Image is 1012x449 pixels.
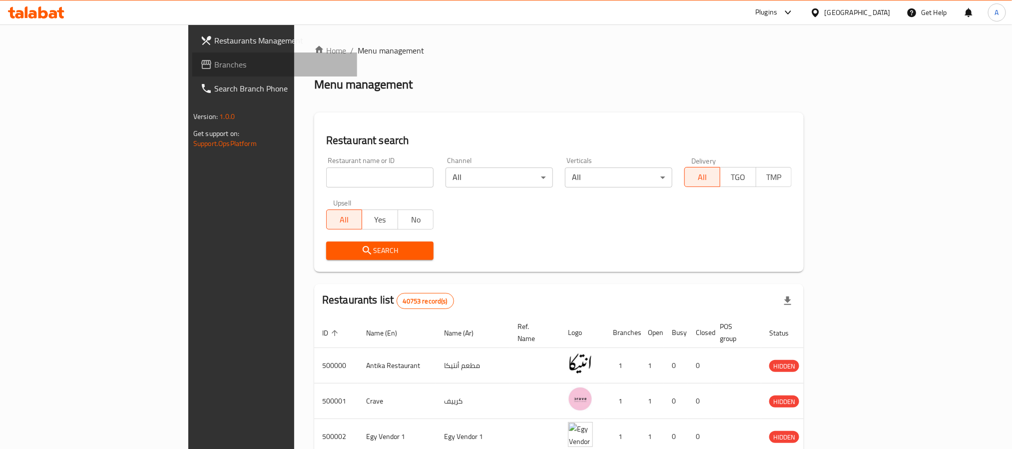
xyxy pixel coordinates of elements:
[568,422,593,447] img: Egy Vendor 1
[444,327,487,339] span: Name (Ar)
[689,170,716,184] span: All
[193,137,257,150] a: Support.OpsPlatform
[366,212,394,227] span: Yes
[314,44,804,56] nav: breadcrumb
[640,348,664,383] td: 1
[720,167,756,187] button: TGO
[640,317,664,348] th: Open
[193,127,239,140] span: Get support on:
[769,360,799,372] span: HIDDEN
[366,327,410,339] span: Name (En)
[769,431,799,443] span: HIDDEN
[192,76,357,100] a: Search Branch Phone
[664,317,688,348] th: Busy
[326,209,362,229] button: All
[322,327,341,339] span: ID
[560,317,605,348] th: Logo
[605,383,640,419] td: 1
[568,351,593,376] img: Antika Restaurant
[334,244,426,257] span: Search
[565,167,672,187] div: All
[358,44,424,56] span: Menu management
[769,327,802,339] span: Status
[756,167,792,187] button: TMP
[326,167,434,187] input: Search for restaurant name or ID..
[397,296,454,306] span: 40753 record(s)
[640,383,664,419] td: 1
[724,170,752,184] span: TGO
[568,386,593,411] img: Crave
[214,34,349,46] span: Restaurants Management
[446,167,553,187] div: All
[755,6,777,18] div: Plugins
[776,289,800,313] div: Export file
[436,383,509,419] td: كرييف
[397,293,454,309] div: Total records count
[720,320,749,344] span: POS group
[214,82,349,94] span: Search Branch Phone
[825,7,891,18] div: [GEOGRAPHIC_DATA]
[688,317,712,348] th: Closed
[214,58,349,70] span: Branches
[358,348,436,383] td: Antika Restaurant
[605,317,640,348] th: Branches
[193,110,218,123] span: Version:
[760,170,788,184] span: TMP
[362,209,398,229] button: Yes
[691,157,716,164] label: Delivery
[326,241,434,260] button: Search
[326,133,792,148] h2: Restaurant search
[684,167,720,187] button: All
[688,348,712,383] td: 0
[398,209,434,229] button: No
[664,348,688,383] td: 0
[436,348,509,383] td: مطعم أنتيكا
[192,52,357,76] a: Branches
[664,383,688,419] td: 0
[322,292,454,309] h2: Restaurants list
[192,28,357,52] a: Restaurants Management
[358,383,436,419] td: Crave
[769,396,799,407] span: HIDDEN
[517,320,548,344] span: Ref. Name
[219,110,235,123] span: 1.0.0
[995,7,999,18] span: A
[605,348,640,383] td: 1
[333,199,352,206] label: Upsell
[402,212,430,227] span: No
[769,395,799,407] div: HIDDEN
[314,76,413,92] h2: Menu management
[331,212,358,227] span: All
[688,383,712,419] td: 0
